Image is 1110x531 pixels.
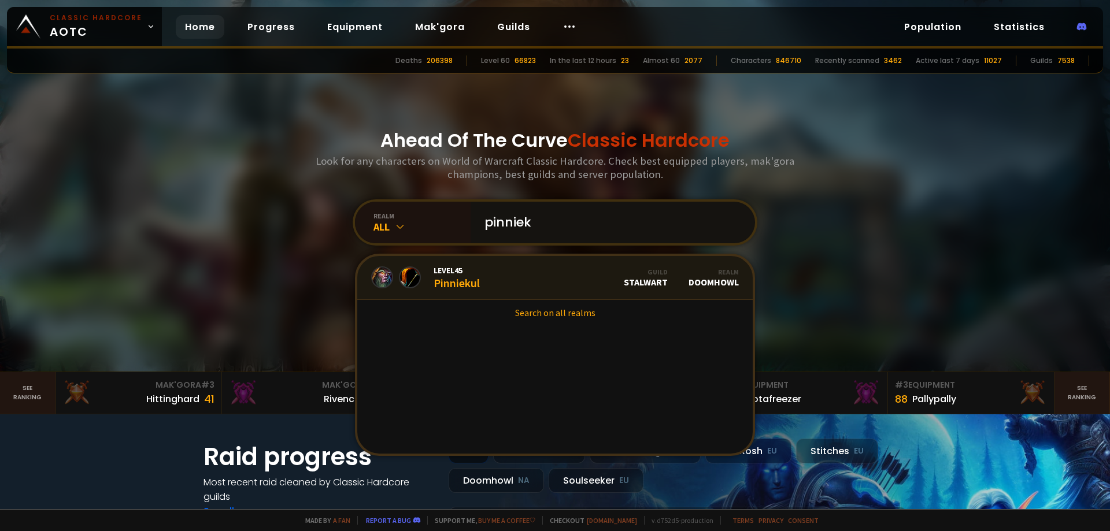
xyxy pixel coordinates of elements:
[758,516,783,525] a: Privacy
[518,475,530,487] small: NA
[746,392,801,406] div: Notafreezer
[568,127,730,153] span: Classic Hardcore
[222,372,388,414] a: Mak'Gora#2Rivench100
[481,55,510,66] div: Level 60
[55,372,222,414] a: Mak'Gora#3Hittinghard41
[203,475,435,504] h4: Most recent raid cleaned by Classic Hardcore guilds
[644,516,713,525] span: v. d752d5 - production
[550,55,616,66] div: In the last 12 hours
[298,516,350,525] span: Made by
[434,265,480,276] span: Level 45
[488,15,539,39] a: Guilds
[776,55,801,66] div: 846710
[366,516,411,525] a: Report a bug
[201,379,214,391] span: # 3
[884,55,902,66] div: 3462
[434,265,480,290] div: Pinniekul
[203,504,279,518] a: See all progress
[395,55,422,66] div: Deaths
[689,268,739,276] div: Realm
[731,55,771,66] div: Characters
[380,127,730,154] h1: Ahead Of The Curve
[619,475,629,487] small: EU
[427,516,535,525] span: Support me,
[427,55,453,66] div: 206398
[515,55,536,66] div: 66823
[721,372,888,414] a: #2Equipment88Notafreezer
[7,7,162,46] a: Classic HardcoreAOTC
[373,220,471,233] div: All
[732,516,754,525] a: Terms
[357,256,753,300] a: Level45PinniekulGuildStalwartRealmDoomhowl
[767,445,777,457] small: EU
[50,13,142,23] small: Classic Hardcore
[203,439,435,475] h1: Raid progress
[229,379,381,391] div: Mak'Gora
[542,516,637,525] span: Checkout
[624,268,668,288] div: Stalwart
[318,15,392,39] a: Equipment
[1057,55,1075,66] div: 7538
[478,202,741,243] input: Search a character...
[815,55,879,66] div: Recently scanned
[728,379,880,391] div: Equipment
[796,439,878,463] div: Stitches
[621,55,629,66] div: 23
[478,516,535,525] a: Buy me a coffee
[916,55,979,66] div: Active last 7 days
[895,379,1047,391] div: Equipment
[324,392,360,406] div: Rivench
[689,268,739,288] div: Doomhowl
[449,468,544,493] div: Doomhowl
[357,300,753,325] a: Search on all realms
[912,392,956,406] div: Pallypally
[549,468,643,493] div: Soulseeker
[204,391,214,407] div: 41
[684,55,702,66] div: 2077
[176,15,224,39] a: Home
[146,392,199,406] div: Hittinghard
[705,439,791,463] div: Nek'Rosh
[333,516,350,525] a: a fan
[311,154,799,181] h3: Look for any characters on World of Warcraft Classic Hardcore. Check best equipped players, mak'g...
[238,15,304,39] a: Progress
[62,379,214,391] div: Mak'Gora
[895,15,971,39] a: Population
[1054,372,1110,414] a: Seeranking
[895,379,908,391] span: # 3
[895,391,908,407] div: 88
[624,268,668,276] div: Guild
[50,13,142,40] span: AOTC
[1030,55,1053,66] div: Guilds
[854,445,864,457] small: EU
[406,15,474,39] a: Mak'gora
[985,15,1054,39] a: Statistics
[643,55,680,66] div: Almost 60
[587,516,637,525] a: [DOMAIN_NAME]
[373,211,471,220] div: realm
[788,516,819,525] a: Consent
[888,372,1054,414] a: #3Equipment88Pallypally
[984,55,1002,66] div: 11027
